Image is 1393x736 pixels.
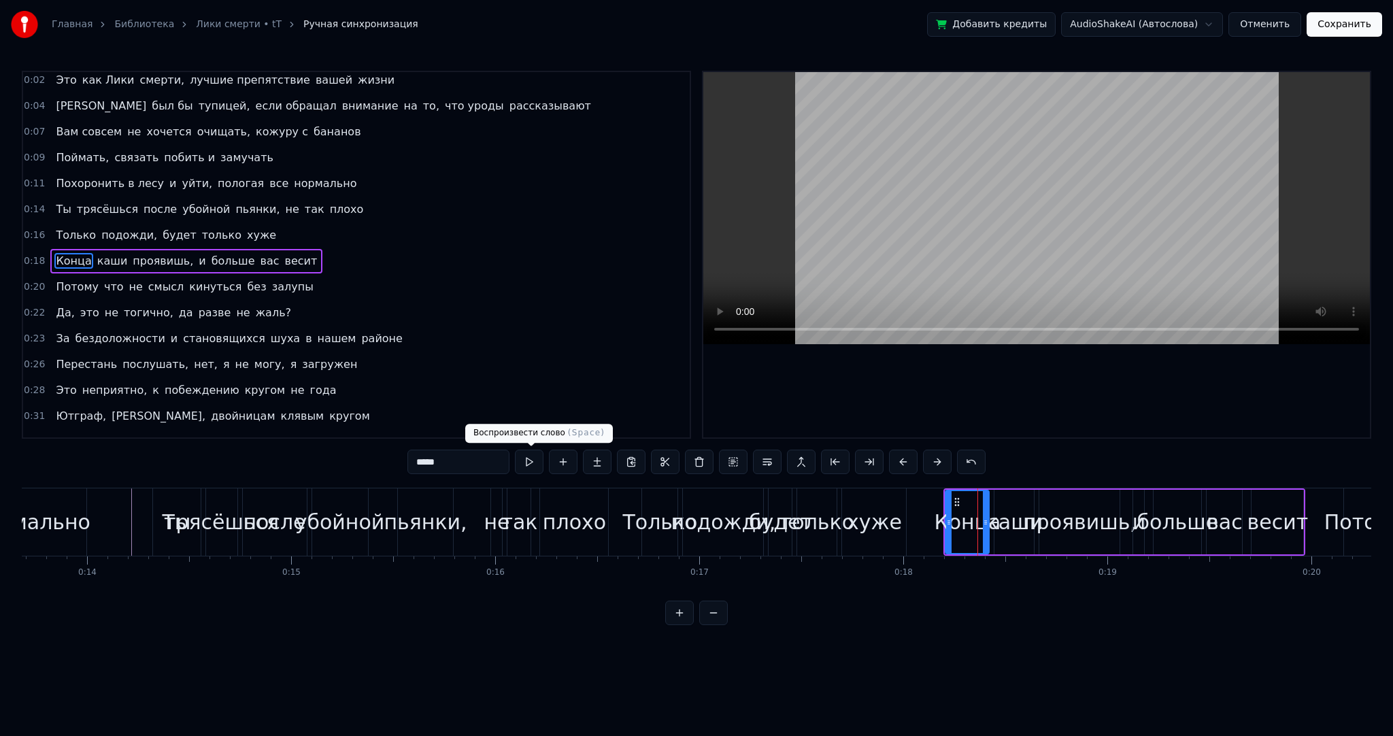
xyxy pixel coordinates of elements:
span: 0:09 [24,151,45,165]
span: если обращал [254,98,338,114]
span: 0:31 [24,409,45,423]
span: не [234,356,250,372]
div: убойной [295,507,385,537]
span: Конца [54,253,93,269]
span: мечты [79,434,118,450]
span: ( Space ) [568,428,605,437]
span: шуха [269,331,301,346]
span: кругом [328,408,371,424]
span: Потому [54,279,99,295]
span: на [403,98,419,114]
div: 0:16 [486,567,505,578]
a: Главная [52,18,93,31]
div: каши [986,507,1043,537]
span: Перестань [54,356,118,372]
span: я [289,356,299,372]
span: все [268,175,290,191]
span: Ручная синхронизация [303,18,418,31]
span: 0:07 [24,125,45,139]
span: не [103,305,120,320]
span: залупы [271,279,315,295]
span: 0:26 [24,358,45,371]
span: внимание [341,98,400,114]
span: после [142,201,178,217]
div: Воспроизвести слово [465,424,613,443]
span: хорошие, [187,434,244,450]
span: трясёшься [75,201,139,217]
button: Добавить кредиты [927,12,1056,37]
span: то, [422,98,441,114]
div: Только [622,507,697,537]
div: вас [1207,507,1243,537]
span: Похоронить в лесу [54,175,165,191]
span: будет [161,227,198,243]
span: Да, [54,305,75,320]
span: убойной [181,201,231,217]
span: 0:23 [24,332,45,346]
span: года [309,382,338,398]
span: 0:20 [24,280,45,294]
span: и [168,175,178,191]
span: разве [197,305,233,320]
span: так [303,201,326,217]
span: могу, [253,356,286,372]
span: бананов [312,124,363,139]
span: только [201,227,243,243]
div: так [501,507,537,537]
span: Поймать, [54,150,110,165]
span: кожуру с [254,124,309,139]
div: после [243,507,305,537]
span: пологая [216,175,265,191]
span: ты [120,434,138,450]
span: [PERSON_NAME], [110,408,207,424]
div: 0:20 [1303,567,1321,578]
span: кинуться [188,279,243,295]
span: нашем [316,331,358,346]
span: загружен [301,356,358,372]
span: и [169,331,179,346]
span: замучать [219,150,275,165]
span: 0:04 [24,99,45,113]
span: Только [54,227,97,243]
nav: breadcrumb [52,18,418,31]
span: 0:11 [24,177,45,190]
span: хочется [145,124,192,139]
span: 0:33 [24,435,45,449]
span: За [54,331,71,346]
span: Ты [54,201,72,217]
span: не [127,279,144,295]
button: Сохранить [1307,12,1382,37]
span: нет, [192,356,219,372]
span: Да, [54,434,75,450]
span: проявишь, [131,253,195,269]
span: бездоложности [74,331,167,346]
span: это [79,305,101,320]
span: клявым [280,408,326,424]
span: [PERSON_NAME] [54,98,148,114]
span: рассказывают [508,98,592,114]
span: плохо [329,201,365,217]
span: очищать, [196,124,252,139]
div: Конца [934,507,1001,537]
span: подожди, [100,227,158,243]
span: что уроды [443,98,505,114]
span: каши [96,253,129,269]
span: к [151,382,161,398]
div: 0:17 [690,567,709,578]
span: тупицей, [197,98,252,114]
span: был бы [150,98,194,114]
span: вас [259,253,281,269]
span: Это [54,382,78,398]
img: youka [11,11,38,38]
span: хуже [246,227,278,243]
span: жаль? [254,305,292,320]
span: становящихся [182,331,267,346]
span: что, [301,434,327,450]
span: как Лики [81,72,136,88]
div: больше [1137,507,1219,537]
span: смысл [147,279,186,295]
span: 0:02 [24,73,45,87]
span: двойницам [209,408,276,424]
a: Библиотека [114,18,174,31]
span: нормально [292,175,358,191]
